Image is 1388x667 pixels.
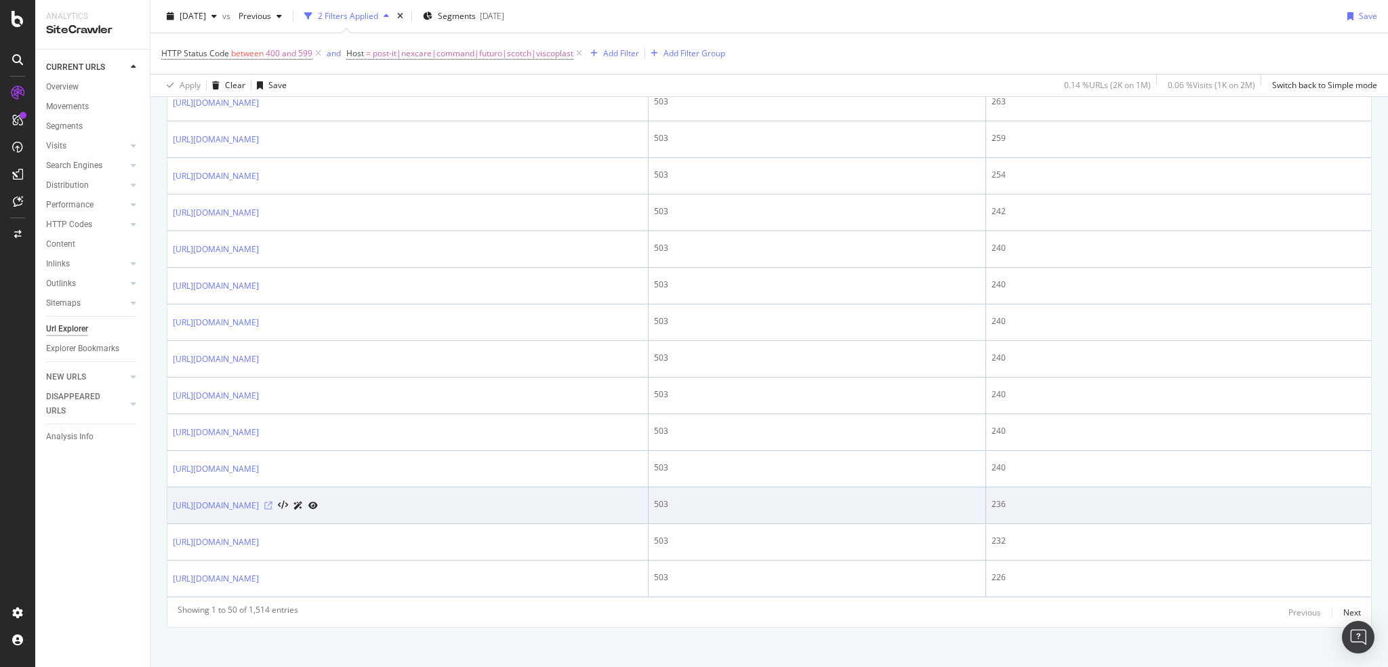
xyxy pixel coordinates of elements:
[654,498,980,510] div: 503
[654,96,980,108] div: 503
[173,389,259,403] a: [URL][DOMAIN_NAME]
[46,198,94,212] div: Performance
[46,296,81,310] div: Sitemaps
[173,462,259,476] a: [URL][DOMAIN_NAME]
[46,139,66,153] div: Visits
[233,10,271,22] span: Previous
[46,430,94,444] div: Analysis Info
[266,44,312,63] span: 400 and 599
[251,75,287,96] button: Save
[46,322,88,336] div: Url Explorer
[992,242,1366,254] div: 240
[46,60,127,75] a: CURRENT URLS
[173,499,259,512] a: [URL][DOMAIN_NAME]
[394,9,406,23] div: times
[293,498,303,512] a: AI Url Details
[366,47,371,59] span: =
[46,370,127,384] a: NEW URLS
[1267,75,1377,96] button: Switch back to Simple mode
[173,572,259,586] a: [URL][DOMAIN_NAME]
[1272,79,1377,91] div: Switch back to Simple mode
[654,169,980,181] div: 503
[46,218,127,232] a: HTTP Codes
[46,159,102,173] div: Search Engines
[173,169,259,183] a: [URL][DOMAIN_NAME]
[1342,5,1377,27] button: Save
[373,44,573,63] span: post-it|nexcare|command|futuro|scotch|viscoplast
[327,47,341,59] div: and
[46,370,86,384] div: NEW URLS
[46,119,83,134] div: Segments
[654,205,980,218] div: 503
[654,571,980,584] div: 503
[46,139,127,153] a: Visits
[46,198,127,212] a: Performance
[299,5,394,27] button: 2 Filters Applied
[46,342,119,356] div: Explorer Bookmarks
[173,96,259,110] a: [URL][DOMAIN_NAME]
[992,535,1366,547] div: 232
[1359,10,1377,22] div: Save
[225,79,245,91] div: Clear
[46,218,92,232] div: HTTP Codes
[346,47,364,59] span: Host
[46,390,127,418] a: DISAPPEARED URLS
[46,237,140,251] a: Content
[603,47,639,59] div: Add Filter
[992,279,1366,291] div: 240
[654,462,980,474] div: 503
[992,425,1366,437] div: 240
[231,47,264,59] span: between
[46,100,140,114] a: Movements
[173,535,259,549] a: [URL][DOMAIN_NAME]
[992,462,1366,474] div: 240
[46,237,75,251] div: Content
[654,352,980,364] div: 503
[992,96,1366,108] div: 263
[992,352,1366,364] div: 240
[46,430,140,444] a: Analysis Info
[992,132,1366,144] div: 259
[1288,607,1321,618] div: Previous
[438,10,476,22] span: Segments
[178,604,298,620] div: Showing 1 to 50 of 1,514 entries
[173,206,259,220] a: [URL][DOMAIN_NAME]
[278,501,288,510] button: View HTML Source
[46,159,127,173] a: Search Engines
[46,322,140,336] a: Url Explorer
[992,498,1366,510] div: 236
[173,352,259,366] a: [URL][DOMAIN_NAME]
[480,10,504,22] div: [DATE]
[992,388,1366,401] div: 240
[318,10,378,22] div: 2 Filters Applied
[46,80,140,94] a: Overview
[46,119,140,134] a: Segments
[233,5,287,27] button: Previous
[46,11,139,22] div: Analytics
[654,388,980,401] div: 503
[1288,604,1321,620] button: Previous
[46,178,89,193] div: Distribution
[654,279,980,291] div: 503
[180,10,206,22] span: 2025 May. 18th
[992,315,1366,327] div: 240
[46,296,127,310] a: Sitemaps
[654,242,980,254] div: 503
[46,257,70,271] div: Inlinks
[46,100,89,114] div: Movements
[308,498,318,512] a: URL Inspection
[654,315,980,327] div: 503
[161,47,229,59] span: HTTP Status Code
[46,60,105,75] div: CURRENT URLS
[992,169,1366,181] div: 254
[173,243,259,256] a: [URL][DOMAIN_NAME]
[268,79,287,91] div: Save
[46,178,127,193] a: Distribution
[327,47,341,60] button: and
[46,80,79,94] div: Overview
[654,535,980,547] div: 503
[1343,604,1361,620] button: Next
[1343,607,1361,618] div: Next
[585,45,639,62] button: Add Filter
[46,257,127,271] a: Inlinks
